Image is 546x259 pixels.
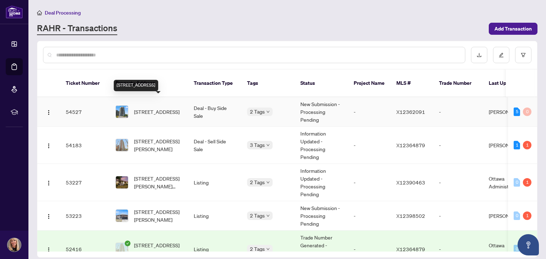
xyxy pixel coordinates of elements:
span: 2 Tags [250,211,265,220]
th: Last Updated By [483,70,536,97]
span: X12398502 [396,213,425,219]
td: 53223 [60,201,110,231]
img: thumbnail-img [116,139,128,151]
td: - [433,97,483,127]
span: 2 Tags [250,245,265,253]
img: thumbnail-img [116,243,128,255]
td: New Submission - Processing Pending [295,201,348,231]
span: down [266,214,270,217]
span: [STREET_ADDRESS][PERSON_NAME] [134,241,182,257]
button: Open asap [518,234,539,255]
td: Deal - Buy Side Sale [188,97,241,127]
span: X12364879 [396,142,425,148]
button: filter [515,47,531,63]
span: Deal Processing [45,10,81,16]
span: down [266,181,270,184]
td: Listing [188,201,241,231]
td: - [348,164,391,201]
div: 0 [514,211,520,220]
span: [STREET_ADDRESS][PERSON_NAME] [134,137,182,153]
div: 1 [523,211,531,220]
button: edit [493,47,509,63]
div: 0 [523,108,531,116]
span: edit [499,53,504,57]
span: [STREET_ADDRESS][PERSON_NAME] [134,208,182,224]
span: [STREET_ADDRESS][PERSON_NAME][PERSON_NAME] [134,175,182,190]
td: Information Updated - Processing Pending [295,127,348,164]
span: Add Transaction [494,23,532,34]
span: 2 Tags [250,108,265,116]
button: Logo [43,177,54,188]
img: Logo [46,180,52,186]
th: MLS # [391,70,433,97]
td: Listing [188,164,241,201]
span: 3 Tags [250,141,265,149]
div: [STREET_ADDRESS] [114,80,158,91]
img: thumbnail-img [116,176,128,188]
button: Logo [43,106,54,117]
span: X12390463 [396,179,425,186]
img: thumbnail-img [116,210,128,222]
th: Property Address [110,70,188,97]
span: download [477,53,482,57]
span: [STREET_ADDRESS] [134,108,180,116]
img: Logo [46,247,52,253]
span: X12364879 [396,246,425,252]
img: Profile Icon [7,238,21,252]
td: 54183 [60,127,110,164]
td: [PERSON_NAME] [483,97,536,127]
span: down [266,247,270,251]
td: - [433,164,483,201]
td: - [433,201,483,231]
span: filter [521,53,526,57]
div: 5 [514,108,520,116]
a: RAHR - Transactions [37,22,117,35]
td: - [348,97,391,127]
span: down [266,110,270,114]
td: 54527 [60,97,110,127]
img: Logo [46,214,52,219]
th: Ticket Number [60,70,110,97]
button: Logo [43,139,54,151]
th: Transaction Type [188,70,241,97]
span: down [266,143,270,147]
td: - [348,201,391,231]
button: Logo [43,210,54,221]
div: 0 [514,245,520,253]
button: Add Transaction [489,23,537,35]
span: home [37,10,42,15]
div: 1 [523,178,531,187]
td: New Submission - Processing Pending [295,97,348,127]
th: Project Name [348,70,391,97]
th: Status [295,70,348,97]
div: 0 [514,178,520,187]
td: Ottawa Administrator [483,164,536,201]
td: Deal - Sell Side Sale [188,127,241,164]
div: 1 [514,141,520,149]
img: thumbnail-img [116,106,128,118]
div: 1 [523,141,531,149]
td: Information Updated - Processing Pending [295,164,348,201]
td: 53227 [60,164,110,201]
span: 2 Tags [250,178,265,186]
button: Logo [43,243,54,255]
td: [PERSON_NAME] [483,201,536,231]
span: check-circle [125,241,130,246]
img: Logo [46,110,52,115]
td: - [433,127,483,164]
th: Tags [241,70,295,97]
td: [PERSON_NAME] [483,127,536,164]
button: download [471,47,487,63]
img: logo [6,5,23,18]
span: X12362091 [396,109,425,115]
img: Logo [46,143,52,149]
th: Trade Number [433,70,483,97]
td: - [348,127,391,164]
